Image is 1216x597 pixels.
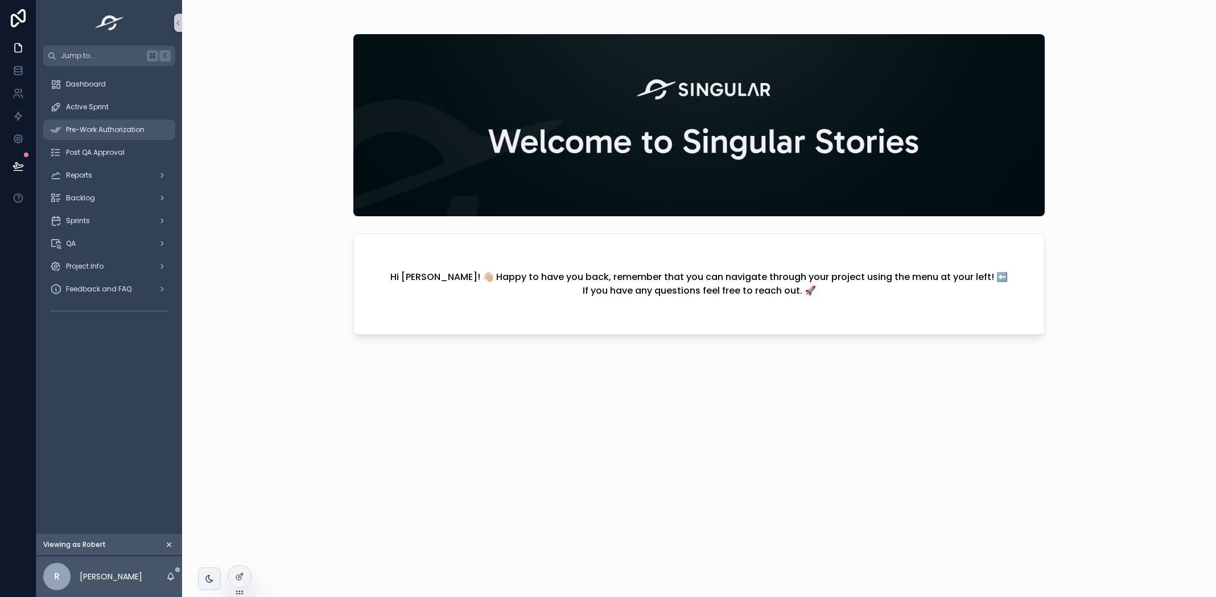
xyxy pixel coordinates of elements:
span: Backlog [66,193,95,203]
span: QA [66,239,76,248]
span: Post QA Approval [66,148,125,157]
span: Project Info [66,262,104,271]
a: Sprints [43,211,175,231]
a: Project Info [43,256,175,277]
span: K [160,51,170,60]
span: Pre-Work Authorization [66,125,145,134]
span: Active Sprint [66,102,109,112]
a: Pre-Work Authorization [43,120,175,140]
a: Reports [43,165,175,186]
span: R [54,570,60,583]
span: Dashboard [66,80,106,89]
span: Sprints [66,216,90,225]
a: Feedback and FAQ [43,279,175,299]
a: Dashboard [43,74,175,94]
span: Reports [66,171,92,180]
a: Backlog [43,188,175,208]
div: scrollable content [36,66,182,335]
a: Post QA Approval [43,142,175,163]
span: Feedback and FAQ [66,285,131,294]
span: Jump to... [61,51,142,60]
h2: Hi [PERSON_NAME]! 👋🏼 Happy to have you back, remember that you can navigate through your project ... [390,270,1008,298]
button: Jump to...K [43,46,175,66]
a: Active Sprint [43,97,175,117]
p: [PERSON_NAME] [80,571,142,582]
span: Viewing as Robert [43,540,106,549]
img: App logo [92,14,127,32]
a: QA [43,233,175,254]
